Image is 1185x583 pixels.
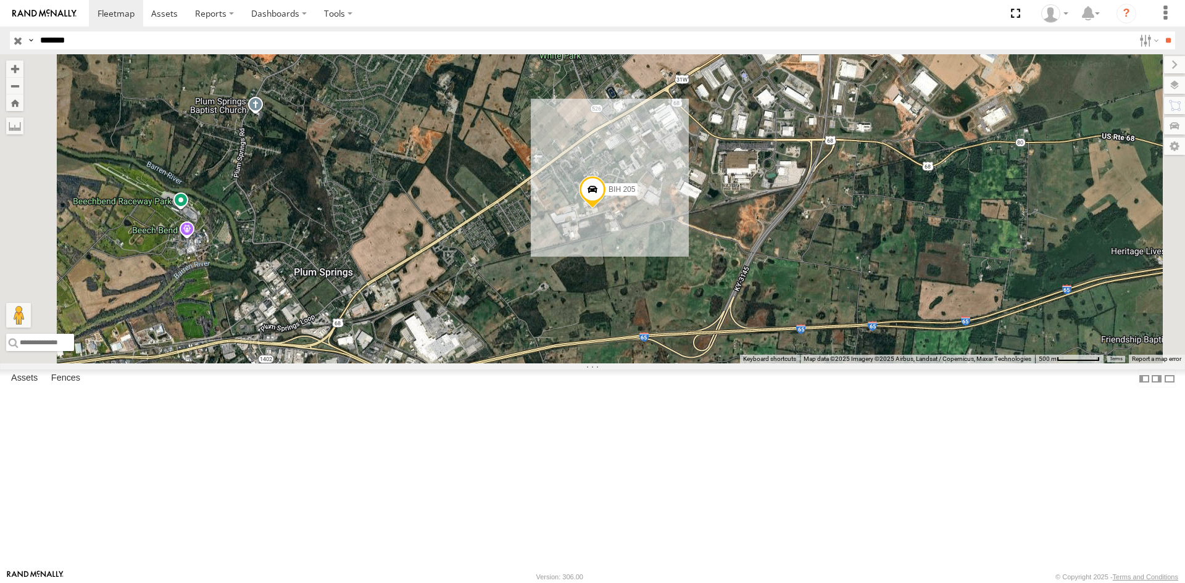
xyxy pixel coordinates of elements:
span: BIH 205 [609,185,635,194]
div: © Copyright 2025 - [1055,573,1178,581]
button: Zoom out [6,77,23,94]
button: Map Scale: 500 m per 66 pixels [1035,355,1104,363]
label: Search Query [26,31,36,49]
a: Terms and Conditions [1113,573,1178,581]
a: Terms (opens in new tab) [1110,357,1123,362]
button: Keyboard shortcuts [743,355,796,363]
img: rand-logo.svg [12,9,77,18]
button: Zoom in [6,60,23,77]
a: Visit our Website [7,571,64,583]
button: Drag Pegman onto the map to open Street View [6,303,31,328]
label: Search Filter Options [1134,31,1161,49]
label: Dock Summary Table to the Right [1150,370,1163,387]
div: Version: 306.00 [536,573,583,581]
label: Assets [5,370,44,387]
i: ? [1116,4,1136,23]
div: Nele . [1037,4,1073,23]
button: Zoom Home [6,94,23,111]
label: Dock Summary Table to the Left [1138,370,1150,387]
label: Hide Summary Table [1163,370,1176,387]
span: 500 m [1039,355,1057,362]
span: Map data ©2025 Imagery ©2025 Airbus, Landsat / Copernicus, Maxar Technologies [804,355,1031,362]
label: Measure [6,117,23,134]
label: Map Settings [1164,138,1185,155]
label: Fences [45,370,86,387]
a: Report a map error [1132,355,1181,362]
